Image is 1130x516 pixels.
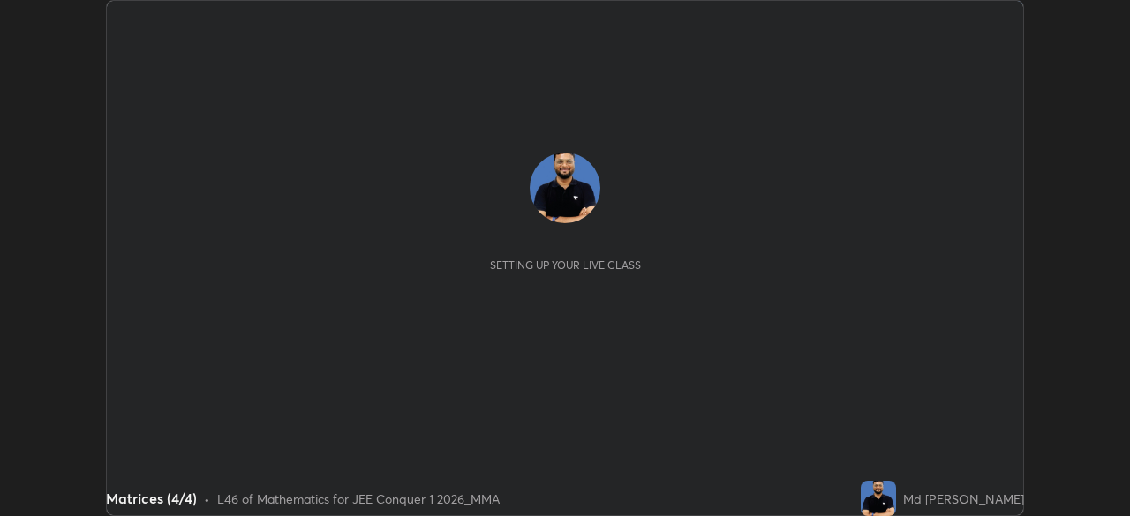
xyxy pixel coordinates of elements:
div: L46 of Mathematics for JEE Conquer 1 2026_MMA [217,490,500,508]
div: Matrices (4/4) [106,488,197,509]
div: • [204,490,210,508]
div: Setting up your live class [490,258,641,272]
div: Md [PERSON_NAME] [903,490,1024,508]
img: 2958a625379348b7bd8472edfd5724da.jpg [861,481,896,516]
img: 2958a625379348b7bd8472edfd5724da.jpg [530,153,600,223]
